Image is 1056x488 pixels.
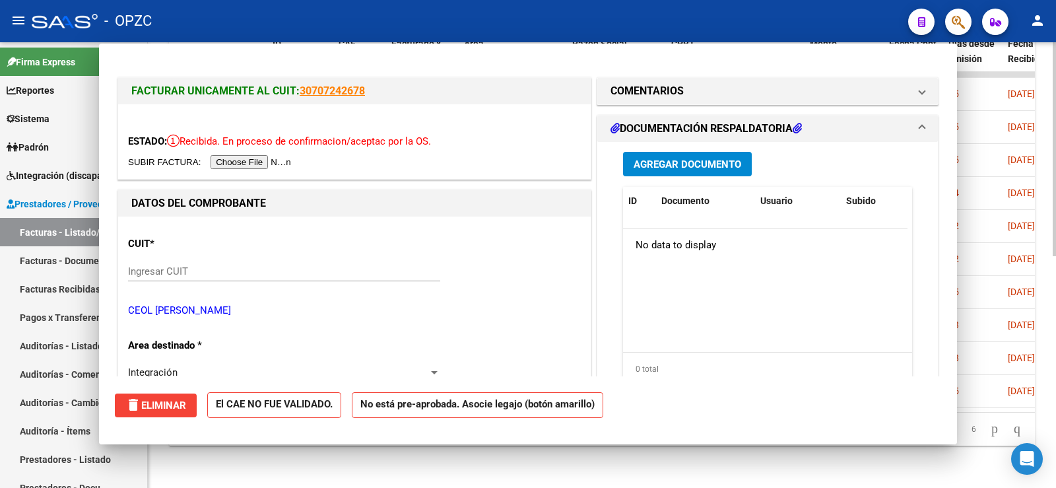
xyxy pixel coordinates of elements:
[300,85,365,97] a: 30707242678
[7,168,129,183] span: Integración (discapacidad)
[755,187,841,215] datatable-header-cell: Usuario
[623,187,656,215] datatable-header-cell: ID
[7,83,54,98] span: Reportes
[661,195,709,206] span: Documento
[841,187,907,215] datatable-header-cell: Subido
[7,140,49,155] span: Padrón
[943,30,1003,88] datatable-header-cell: Días desde Emisión
[597,78,938,104] mat-expansion-panel-header: COMENTARIOS
[1008,122,1035,132] span: [DATE]
[128,135,167,147] span: ESTADO:
[623,229,907,262] div: No data to display
[846,195,876,206] span: Subido
[985,422,1004,436] a: go to next page
[128,303,581,318] p: CEOL [PERSON_NAME]
[623,353,912,386] div: 0 total
[115,394,197,417] button: Eliminar
[128,366,178,378] span: Integración
[104,7,152,36] span: - OPZC
[167,135,431,147] span: Recibida. En proceso de confirmacion/aceptac por la OS.
[1008,386,1035,396] span: [DATE]
[1030,13,1045,28] mat-icon: person
[131,197,266,209] strong: DATOS DEL COMPROBANTE
[1008,287,1035,297] span: [DATE]
[125,397,141,413] mat-icon: delete
[634,158,741,170] span: Agregar Documento
[948,38,995,64] span: Días desde Emisión
[1008,320,1035,330] span: [DATE]
[597,142,938,416] div: DOCUMENTACIÓN RESPALDATORIA
[964,418,983,440] li: page 6
[610,83,684,99] h1: COMENTARIOS
[1008,254,1035,264] span: [DATE]
[125,400,186,411] span: Eliminar
[352,392,603,418] strong: No está pre-aprobada. Asocie legajo (botón amarillo)
[760,195,793,206] span: Usuario
[610,121,802,137] h1: DOCUMENTACIÓN RESPALDATORIA
[966,422,981,436] a: 6
[1008,353,1035,363] span: [DATE]
[628,195,637,206] span: ID
[1008,38,1045,64] span: Fecha Recibido
[131,85,300,97] span: FACTURAR UNICAMENTE AL CUIT:
[7,112,49,126] span: Sistema
[11,13,26,28] mat-icon: menu
[1008,188,1035,198] span: [DATE]
[207,392,341,418] strong: El CAE NO FUE VALIDADO.
[1008,221,1035,231] span: [DATE]
[128,236,264,252] p: CUIT
[1008,88,1035,99] span: [DATE]
[656,187,755,215] datatable-header-cell: Documento
[1008,155,1035,165] span: [DATE]
[907,187,973,215] datatable-header-cell: Acción
[597,116,938,142] mat-expansion-panel-header: DOCUMENTACIÓN RESPALDATORIA
[1008,422,1026,436] a: go to last page
[7,55,75,69] span: Firma Express
[7,197,127,211] span: Prestadores / Proveedores
[1011,443,1043,475] div: Open Intercom Messenger
[623,152,752,176] button: Agregar Documento
[128,338,264,353] p: Area destinado *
